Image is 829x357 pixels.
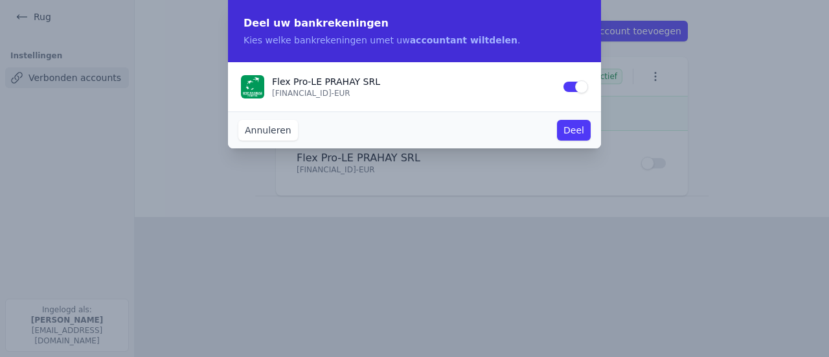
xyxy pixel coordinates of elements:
font: Annuleren [245,125,291,135]
font: Flex Pro [272,76,308,87]
font: [FINANCIAL_ID] [272,89,332,98]
font: accountant wilt [410,35,490,45]
font: - [332,89,334,98]
font: delen [489,35,517,45]
font: - [308,76,311,87]
font: Deel uw bankrekeningen [244,17,389,29]
button: Deel [557,120,591,141]
font: LE PRAHAY SRL [311,76,380,87]
font: met uw [376,35,410,45]
font: Deel [563,125,584,135]
font: . [517,35,520,45]
font: EUR [334,89,350,98]
button: Annuleren [238,120,298,141]
font: Kies welke bankrekeningen u [244,35,376,45]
